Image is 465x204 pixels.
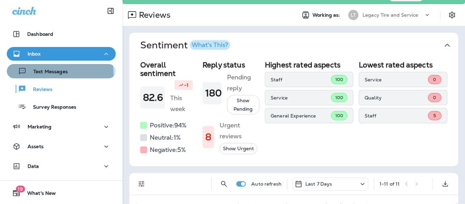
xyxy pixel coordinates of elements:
p: Assets [28,144,44,149]
h2: Highest rated aspects [265,61,353,69]
h5: Neutral: 1 % [150,132,181,143]
h1: 8 [205,131,211,143]
button: Assets [7,140,116,153]
span: 100 [335,113,343,119]
button: Export as CSV [438,177,452,191]
span: 100 [335,77,343,82]
button: Reviews [7,82,116,96]
button: Filters [135,177,148,191]
h5: Positive: 94 % [150,120,187,131]
p: Inbox [28,51,41,57]
span: 100 [335,95,343,100]
h2: Overall sentiment [140,61,197,78]
button: Show Pending [227,95,259,114]
h5: Negative: 5 % [150,144,186,155]
p: Last 7 Days [305,181,332,187]
h1: Sentiment [140,40,230,51]
div: LT [348,10,358,20]
button: Settings [446,9,458,21]
button: SentimentWhat's This? [135,33,464,58]
button: Collapse Sidebar [101,4,120,18]
span: What's New [20,190,56,199]
p: Staff [365,113,428,119]
span: Working as: [312,12,341,18]
button: Data [7,159,116,173]
p: Reviews [136,10,171,20]
span: 5 [433,113,436,119]
p: Service [271,95,331,100]
button: Text Messages [7,64,116,78]
span: 0 [433,95,436,100]
button: Inbox [7,47,116,61]
button: Marketing [7,120,116,134]
h5: This week [170,93,197,114]
p: Legacy Tire and Service [363,12,418,18]
button: Search Reviews [217,177,231,191]
h1: 82.6 [143,92,162,103]
h1: 180 [205,88,219,99]
span: 19 [16,186,25,192]
p: Marketing [28,124,51,129]
span: 0 [433,77,436,82]
p: -1 [184,82,189,89]
p: Reviews [26,87,52,93]
p: Staff [271,77,331,82]
h2: Lowest rated aspects [359,61,447,69]
p: Quality [365,95,428,100]
p: Auto refresh [251,181,282,187]
p: Survey Responses [26,104,76,111]
button: Survey Responses [7,99,116,114]
h5: Pending reply [227,72,259,94]
h2: Reply status [203,61,259,69]
button: Dashboard [7,27,116,41]
p: General Experience [271,113,331,119]
button: 19What's New [7,186,116,200]
h5: Urgent reviews [220,120,259,142]
p: Service [365,77,428,82]
p: Text Messages [27,69,68,75]
button: What's This? [190,40,230,50]
p: Data [28,163,39,169]
div: SentimentWhat's This? [129,58,458,166]
div: 1 - 11 of 11 [380,181,400,187]
div: What's This? [192,42,228,48]
p: Dashboard [27,31,53,37]
button: Show Urgent [220,143,257,154]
